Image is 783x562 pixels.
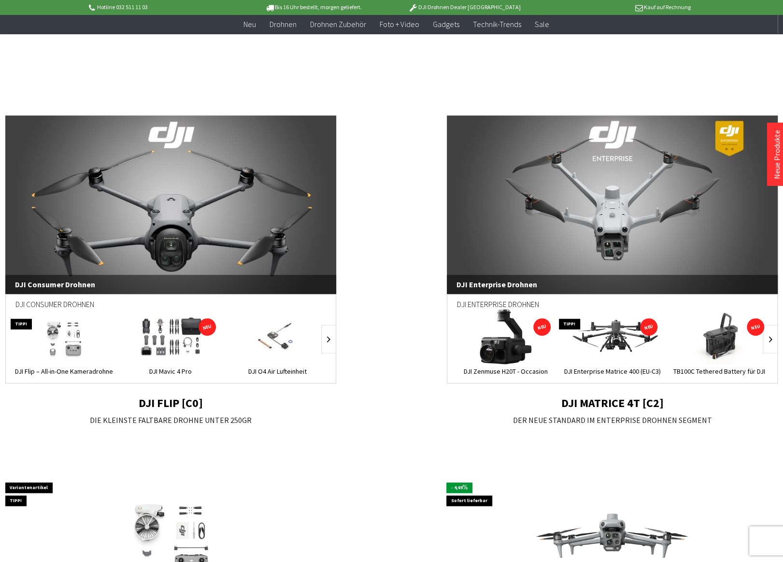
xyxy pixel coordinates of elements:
[11,366,117,386] a: DJI Flip – All-in-One Kameradrohne für Vlogs
[527,14,555,34] a: Sale
[373,14,426,34] a: Foto + Video
[683,309,755,364] img: TB100C Tethered Battery für DJI Matrice 400 Serie
[237,14,263,34] a: Neu
[426,14,466,34] a: Gadgets
[447,115,778,294] a: DJI Enterprise Drohnen
[303,14,373,34] a: Drohnen Zubehör
[310,19,366,29] span: Drohnen Zubehör
[270,19,297,29] span: Drohnen
[263,14,303,34] a: Drohnen
[540,1,691,13] p: Kauf auf Rechnung
[27,309,101,364] img: DJI Flip – All-in-One Kameradrohne für Vlogs
[447,397,778,409] h2: DJI MATRICE 4T [C2]
[666,366,772,386] a: TB100C Tethered Battery für DJI Matrice 400 Serie
[457,295,768,321] div: DJI Enterprise Drohnen
[5,115,337,294] a: DJI Consumer Drohnen
[15,295,327,321] div: DJI Consumer Drohnen
[117,366,224,386] a: DJI Mavic 4 Pro
[432,19,459,29] span: Gadgets
[389,1,540,13] p: DJI Drohnen Dealer [GEOGRAPHIC_DATA]
[472,19,521,29] span: Technik-Trends
[331,366,438,386] a: DJI Air 3S - Dual-Kameradrohne für Reisen
[134,309,208,364] img: DJI Mavic 4 Pro
[447,275,778,294] span: DJI Enterprise Drohnen
[243,19,256,29] span: Neu
[478,309,533,364] img: DJI Zenmuse H20T - Occasion
[564,309,661,364] img: DJI Enterprise Matrice 400 (EU-C3) inkl. DJI Care Enterprise Plus
[534,19,549,29] span: Sale
[380,19,419,29] span: Foto + Video
[772,130,782,179] a: Neue Produkte
[447,414,778,426] p: DER NEUE STANDARD IM ENTERPRISE DROHNEN SEGMENT
[452,366,559,386] a: DJI Zenmuse H20T - Occasion
[87,1,238,13] p: Hotline 032 511 11 03
[559,366,666,386] a: DJI Enterprise Matrice 400 (EU-C3) inkl. DJI...
[241,309,314,364] img: DJI O4 Air Lufteinheit
[5,275,337,294] span: DJI Consumer Drohnen
[466,14,527,34] a: Technik-Trends
[5,414,337,426] p: DIE KLEINSTE FALTBARE DROHNE UNTER 250GR
[139,395,203,410] strong: DJI FLIP [C0]
[224,366,331,386] a: DJI O4 Air Lufteinheit
[238,1,389,13] p: Bis 16 Uhr bestellt, morgen geliefert.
